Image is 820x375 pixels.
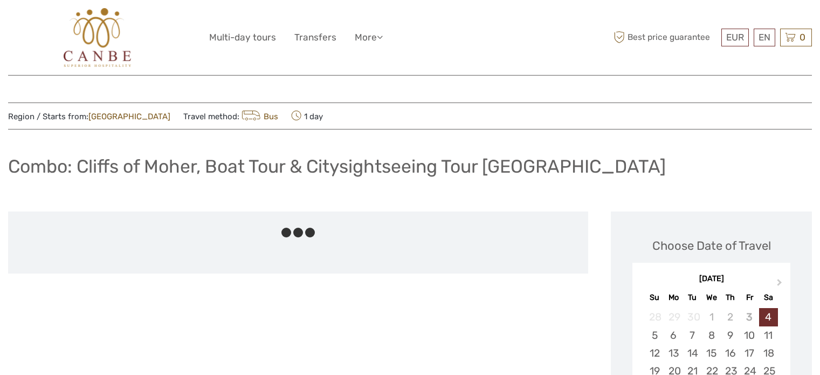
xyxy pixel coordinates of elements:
[183,108,278,124] span: Travel method:
[759,290,778,305] div: Sa
[664,344,683,362] div: Choose Monday, October 13th, 2025
[721,308,740,326] div: Not available Thursday, October 2nd, 2025
[798,32,807,43] span: 0
[64,8,131,67] img: 602-0fc6e88d-d366-4c1d-ad88-b45bd91116e8_logo_big.jpg
[683,308,702,326] div: Not available Tuesday, September 30th, 2025
[721,290,740,305] div: Th
[683,290,702,305] div: Tu
[683,326,702,344] div: Choose Tuesday, October 7th, 2025
[664,326,683,344] div: Choose Monday, October 6th, 2025
[702,290,721,305] div: We
[740,344,759,362] div: Choose Friday, October 17th, 2025
[702,344,721,362] div: Choose Wednesday, October 15th, 2025
[645,308,664,326] div: Not available Sunday, September 28th, 2025
[726,32,744,43] span: EUR
[632,274,790,285] div: [DATE]
[702,326,721,344] div: Choose Wednesday, October 8th, 2025
[239,112,278,121] a: Bus
[759,326,778,344] div: Choose Saturday, October 11th, 2025
[683,344,702,362] div: Choose Tuesday, October 14th, 2025
[740,326,759,344] div: Choose Friday, October 10th, 2025
[664,308,683,326] div: Not available Monday, September 29th, 2025
[209,30,276,45] a: Multi-day tours
[721,344,740,362] div: Choose Thursday, October 16th, 2025
[355,30,383,45] a: More
[645,326,664,344] div: Choose Sunday, October 5th, 2025
[740,290,759,305] div: Fr
[664,290,683,305] div: Mo
[611,29,719,46] span: Best price guarantee
[291,108,323,124] span: 1 day
[645,290,664,305] div: Su
[759,308,778,326] div: Choose Saturday, October 4th, 2025
[740,308,759,326] div: Not available Friday, October 3rd, 2025
[772,276,789,294] button: Next Month
[652,237,771,254] div: Choose Date of Travel
[721,326,740,344] div: Choose Thursday, October 9th, 2025
[8,111,170,122] span: Region / Starts from:
[8,155,666,178] h1: Combo: Cliffs of Moher, Boat Tour & Citysightseeing Tour [GEOGRAPHIC_DATA]
[759,344,778,362] div: Choose Saturday, October 18th, 2025
[88,112,170,121] a: [GEOGRAPHIC_DATA]
[645,344,664,362] div: Choose Sunday, October 12th, 2025
[294,30,336,45] a: Transfers
[702,308,721,326] div: Not available Wednesday, October 1st, 2025
[754,29,775,46] div: EN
